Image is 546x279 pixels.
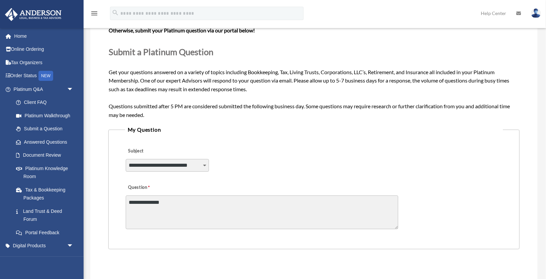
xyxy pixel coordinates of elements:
a: Submit a Question [9,122,80,136]
a: My Entitiesarrow_drop_down [5,252,84,266]
b: Otherwise, submit your Platinum question via our portal below! [109,27,255,33]
a: Document Review [9,149,84,162]
a: Tax & Bookkeeping Packages [9,183,84,204]
a: Digital Productsarrow_drop_down [5,239,84,253]
img: User Pic [531,8,541,18]
label: Subject [126,147,189,156]
a: Platinum Q&Aarrow_drop_down [5,83,84,96]
a: Online Ordering [5,43,84,56]
a: Home [5,29,84,43]
a: Order StatusNEW [5,69,84,83]
span: arrow_drop_down [67,252,80,266]
div: NEW [38,71,53,81]
a: Client FAQ [9,96,84,109]
a: Platinum Walkthrough [9,109,84,122]
a: Answered Questions [9,135,84,149]
i: search [112,9,119,16]
i: menu [90,9,98,17]
a: Tax Organizers [5,56,84,69]
a: Platinum Knowledge Room [9,162,84,183]
label: Question [126,183,178,192]
img: Anderson Advisors Platinum Portal [3,8,64,21]
span: arrow_drop_down [67,83,80,96]
span: Submit a Platinum Question [109,47,214,57]
a: menu [90,12,98,17]
a: Portal Feedback [9,226,84,239]
span: arrow_drop_down [67,239,80,253]
a: Land Trust & Deed Forum [9,204,84,226]
legend: My Question [125,125,503,134]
